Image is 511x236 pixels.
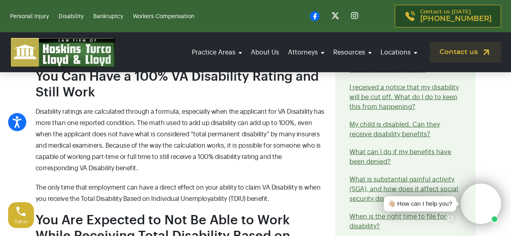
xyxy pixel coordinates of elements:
[36,109,324,171] span: Disability ratings are calculated through a formula, especially when the applicant for VA Disabil...
[349,213,446,230] a: When is the right time to file for disability?
[15,219,27,224] span: Call us
[420,15,492,23] span: [PHONE_NUMBER]
[349,149,451,165] a: What can I do if my benefits have been denied?
[395,5,501,27] a: Contact us [DATE][PHONE_NUMBER]
[133,14,194,19] a: Workers Compensation
[248,41,282,64] a: About Us
[189,41,244,64] a: Practice Areas
[378,41,420,64] a: Locations
[430,42,501,63] a: Contact us
[388,199,452,209] div: 👋🏼 How can I help you?
[442,210,459,227] a: Open chat
[349,121,440,138] a: My child is disabled. Can they receive disability benefits?
[10,37,115,67] img: logo
[420,9,492,23] p: Contact us [DATE]
[36,70,319,98] span: You Can Have a 100% VA Disability Rating and Still Work
[36,184,321,202] span: The only time that employment can have a direct effect on your ability to claim VA Disability is ...
[331,41,374,64] a: Resources
[59,14,84,19] a: Disability
[349,84,459,110] a: I received a notice that my disability will be cut off. What do I do to keep this from happening?
[93,14,123,19] a: Bankruptcy
[349,176,458,202] a: What is substantial gainful activity (SGA), and how does it affect social security disability (SS...
[10,14,49,19] a: Personal Injury
[286,41,327,64] a: Attorneys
